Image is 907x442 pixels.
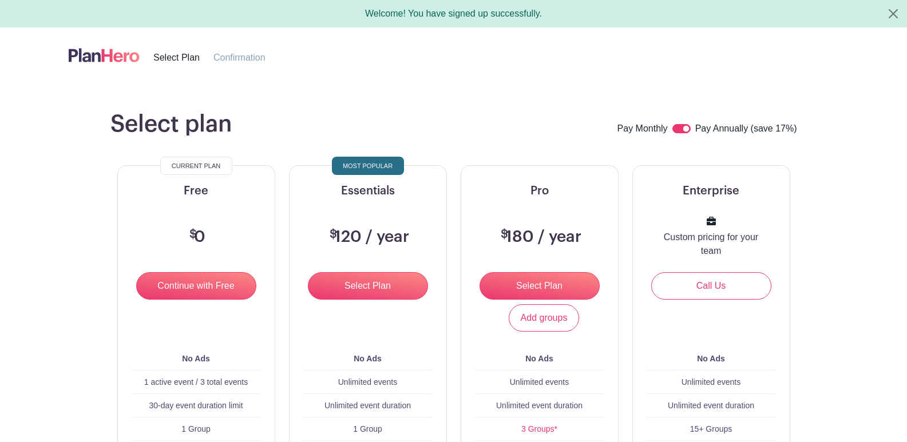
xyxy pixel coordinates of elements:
a: Call Us [651,272,771,300]
span: $ [189,229,197,240]
h5: Essentials [303,184,433,198]
a: 3 Groups* [521,424,557,433]
b: No Ads [182,354,209,363]
input: Continue with Free [136,272,256,300]
label: Pay Annually (save 17%) [695,122,797,137]
b: No Ads [354,354,381,363]
span: Unlimited event duration [668,401,754,410]
span: Unlimited event duration [496,401,583,410]
span: Select Plan [153,53,200,62]
span: 30-day event duration limit [149,401,243,410]
span: Unlimited event duration [324,401,411,410]
b: No Ads [697,354,724,363]
h3: 0 [187,228,205,247]
h3: 120 / year [327,228,409,247]
p: Custom pricing for your team [660,230,762,258]
span: $ [501,229,508,240]
span: 1 Group [353,424,382,433]
span: 15+ Groups [690,424,732,433]
h5: Pro [475,184,604,198]
span: $ [330,229,337,240]
h5: Enterprise [647,184,776,198]
h1: Select plan [110,110,232,138]
span: Unlimited events [510,377,569,387]
label: Pay Monthly [617,122,668,137]
span: Unlimited events [338,377,398,387]
b: No Ads [525,354,553,363]
span: 1 Group [181,424,211,433]
h5: Free [132,184,261,198]
input: Select Plan [308,272,428,300]
span: Unlimited events [682,377,741,387]
span: Confirmation [213,53,266,62]
span: 1 active event / 3 total events [144,377,248,387]
img: logo-507f7623f17ff9eddc593b1ce0a138ce2505c220e1c5a4e2b4648c50719b7d32.svg [69,46,140,65]
span: Most Popular [343,159,393,173]
a: Add groups [509,304,580,332]
span: Current Plan [172,159,220,173]
h3: 180 / year [498,228,581,247]
input: Select Plan [480,272,600,300]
